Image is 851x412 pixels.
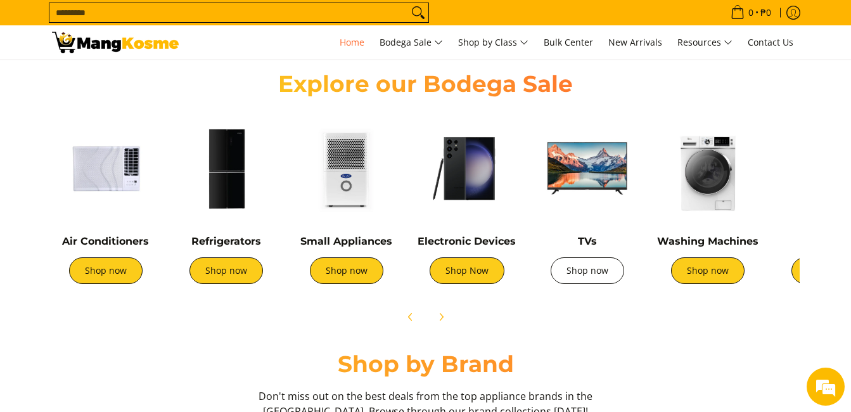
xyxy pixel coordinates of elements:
[671,257,745,284] a: Shop now
[373,25,449,60] a: Bodega Sale
[544,36,593,48] span: Bulk Center
[534,115,641,222] img: TVs
[408,3,428,22] button: Search
[727,6,775,20] span: •
[191,25,800,60] nav: Main Menu
[452,25,535,60] a: Shop by Class
[52,32,179,53] img: Mang Kosme: Your Home Appliances Warehouse Sale Partner!
[397,303,425,331] button: Previous
[380,35,443,51] span: Bodega Sale
[657,235,758,247] a: Washing Machines
[333,25,371,60] a: Home
[741,25,800,60] a: Contact Us
[300,235,392,247] a: Small Appliances
[191,235,261,247] a: Refrigerators
[418,235,516,247] a: Electronic Devices
[427,303,455,331] button: Next
[748,36,793,48] span: Contact Us
[430,257,504,284] a: Shop Now
[537,25,599,60] a: Bulk Center
[551,257,624,284] a: Shop now
[52,350,800,378] h2: Shop by Brand
[578,235,597,247] a: TVs
[671,25,739,60] a: Resources
[608,36,662,48] span: New Arrivals
[189,257,263,284] a: Shop now
[413,115,521,222] img: Electronic Devices
[654,115,762,222] img: Washing Machines
[293,115,400,222] img: Small Appliances
[758,8,773,17] span: ₱0
[62,235,149,247] a: Air Conditioners
[340,36,364,48] span: Home
[242,70,610,98] h2: Explore our Bodega Sale
[602,25,669,60] a: New Arrivals
[677,35,733,51] span: Resources
[458,35,528,51] span: Shop by Class
[52,115,160,222] img: Air Conditioners
[172,115,280,222] img: Refrigerators
[746,8,755,17] span: 0
[310,257,383,284] a: Shop now
[69,257,143,284] a: Shop now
